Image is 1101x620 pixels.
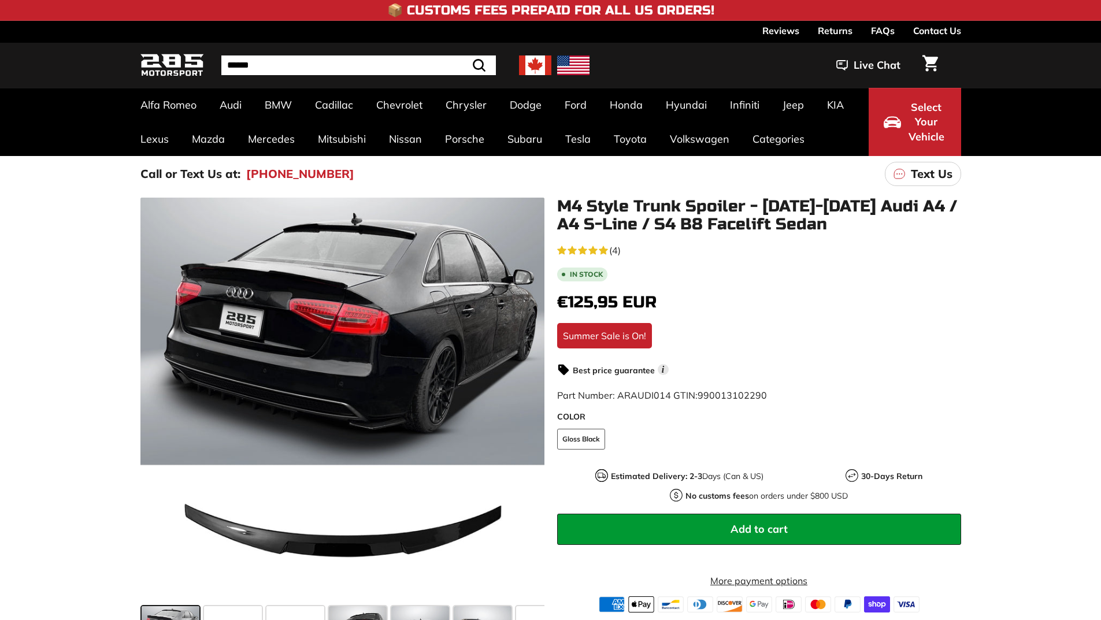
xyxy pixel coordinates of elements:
[762,21,799,40] a: Reviews
[658,122,741,156] a: Volkswagen
[253,88,303,122] a: BMW
[818,21,852,40] a: Returns
[570,271,603,278] b: In stock
[746,596,772,612] img: google_pay
[598,88,654,122] a: Honda
[885,162,961,186] a: Text Us
[208,88,253,122] a: Audi
[554,122,602,156] a: Tesla
[805,596,831,612] img: master
[611,471,702,481] strong: Estimated Delivery: 2-3
[557,389,767,401] span: Part Number: ARAUDI014 GTIN:
[365,88,434,122] a: Chevrolet
[557,323,652,348] div: Summer Sale is On!
[434,88,498,122] a: Chrysler
[854,58,900,73] span: Live Chat
[731,522,788,536] span: Add to cart
[557,411,961,423] label: COLOR
[377,122,433,156] a: Nissan
[654,88,718,122] a: Hyundai
[140,52,204,79] img: Logo_285_Motorsport_areodynamics_components
[871,21,895,40] a: FAQs
[557,242,961,257] a: 4.8 rating (4 votes)
[129,88,208,122] a: Alfa Romeo
[553,88,598,122] a: Ford
[907,100,946,144] span: Select Your Vehicle
[573,365,655,376] strong: Best price guarantee
[835,596,861,612] img: paypal
[557,574,961,588] a: More payment options
[221,55,496,75] input: Search
[685,491,749,501] strong: No customs fees
[658,364,669,375] span: i
[864,596,890,612] img: shopify_pay
[815,88,855,122] a: KIA
[498,88,553,122] a: Dodge
[718,88,771,122] a: Infiniti
[658,596,684,612] img: bancontact
[685,490,848,502] p: on orders under $800 USD
[246,165,354,183] a: [PHONE_NUMBER]
[821,51,915,80] button: Live Chat
[609,243,621,257] span: (4)
[496,122,554,156] a: Subaru
[557,292,657,312] span: €125,95 EUR
[717,596,743,612] img: discover
[387,3,714,17] h4: 📦 Customs Fees Prepaid for All US Orders!
[236,122,306,156] a: Mercedes
[306,122,377,156] a: Mitsubishi
[869,88,961,156] button: Select Your Vehicle
[861,471,922,481] strong: 30-Days Return
[913,21,961,40] a: Contact Us
[628,596,654,612] img: apple_pay
[599,596,625,612] img: american_express
[915,46,945,85] a: Cart
[180,122,236,156] a: Mazda
[140,165,240,183] p: Call or Text Us at:
[771,88,815,122] a: Jeep
[894,596,920,612] img: visa
[741,122,816,156] a: Categories
[698,389,767,401] span: 990013102290
[911,165,952,183] p: Text Us
[557,514,961,545] button: Add to cart
[611,470,763,482] p: Days (Can & US)
[557,198,961,233] h1: M4 Style Trunk Spoiler - [DATE]-[DATE] Audi A4 / A4 S-Line / S4 B8 Facelift Sedan
[776,596,802,612] img: ideal
[687,596,713,612] img: diners_club
[129,122,180,156] a: Lexus
[303,88,365,122] a: Cadillac
[433,122,496,156] a: Porsche
[602,122,658,156] a: Toyota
